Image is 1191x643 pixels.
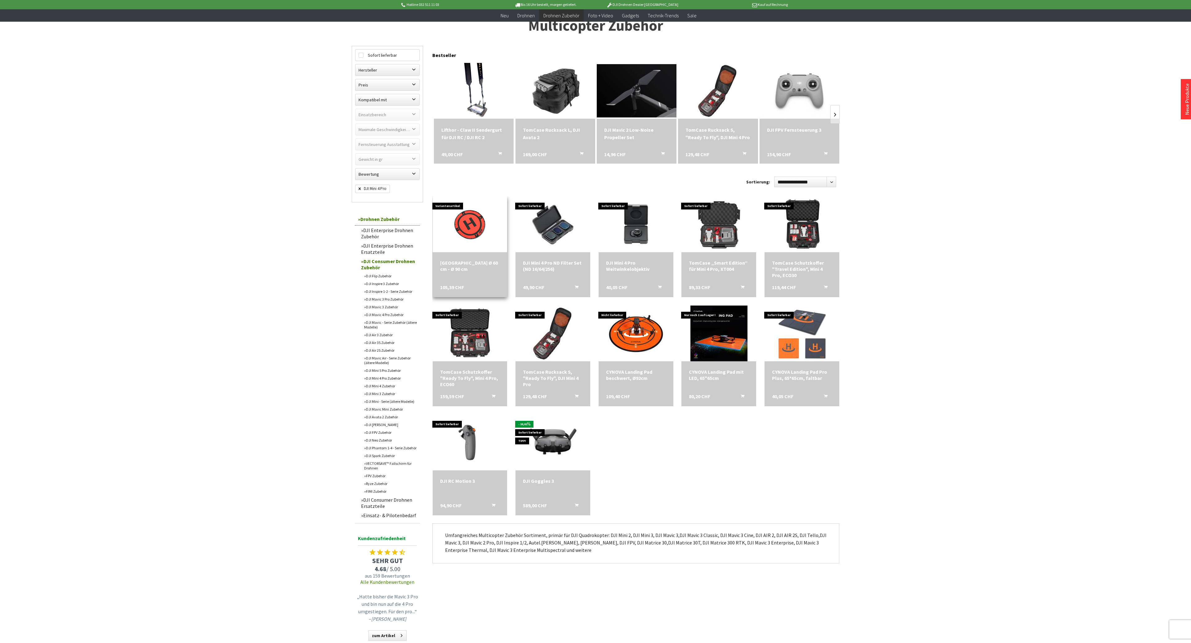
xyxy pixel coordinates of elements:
[484,393,499,401] button: In den Warenkorb
[361,272,420,280] a: DJI Flip Zubehör
[355,94,419,105] label: Kompatibel mit
[567,284,582,292] button: In den Warenkorb
[355,79,419,90] label: Preis
[685,126,750,141] div: TomCase Rucksack S, "Ready To Fly", DJI Mini 4 Pro
[772,260,832,278] div: TomCase Schutzkoffer "Travel Edition", Mini 4 Pro, ECO30
[691,196,747,252] img: TomCase „Smart Edition“ für Mini 4 Pro, XT004
[361,413,420,421] a: DJI Avata 2 Zubehör
[523,502,547,509] span: 589,00 CHF
[453,63,494,119] img: Lifthor - Claw II Sendergurt für DJI RC / DJI RC 2
[358,257,420,272] a: DJI Consumer Drohnen Zubehör
[523,284,544,290] span: 49,90 CHF
[774,196,830,252] img: TomCase Schutzkoffer "Travel Edition", Mini 4 Pro, ECO30
[355,185,390,193] span: DJI Mini 4 Pro
[496,9,513,22] a: Neu
[361,367,420,374] a: DJI Mini 5 Pro Zubehör
[523,369,583,387] div: TomCase Rucksack S, "Ready To Fly", DJI Mini 4 Pro
[361,436,420,444] a: DJI Neo Zubehör
[361,452,420,460] a: DJI Spark Zubehör
[1184,83,1190,115] a: Neue Produkte
[689,284,710,290] span: 89,33 CHF
[355,124,419,135] label: Maximale Geschwindigkeit in km/h
[440,369,500,387] a: TomCase Schutzkoffer "Ready To Fly", Mini 4 Pro, ECO60 159,59 CHF In den Warenkorb
[683,9,701,22] a: Sale
[358,226,420,241] a: DJI Enterprise Drohnen Zubehör
[606,260,666,272] a: DJI Mini 4 Pro Weitwinkelobjektiv 40,05 CHF In den Warenkorb
[539,9,584,22] a: Drohnen Zubehör
[358,495,420,511] a: DJI Consumer Drohnen Ersatzteile
[767,151,791,158] span: 154,90 CHF
[355,565,420,573] span: / 5.00
[517,12,535,19] span: Drohnen
[523,478,583,484] a: DJI Goggles 3 589,00 CHF In den Warenkorb
[361,421,420,429] a: DJI [PERSON_NAME]
[604,126,669,141] div: DJI Mavic 2 Low-Noise Propeller Set
[772,284,796,290] span: 119,44 CHF
[355,556,420,565] span: SEHR GUT
[816,284,831,292] button: In den Warenkorb
[689,260,749,272] div: TomCase „Smart Edition“ für Mini 4 Pro, XT004
[772,260,832,278] a: TomCase Schutzkoffer "Travel Edition", Mini 4 Pro, ECO30 119,44 CHF In den Warenkorb
[355,573,420,579] span: aus 159 Bewertungen
[501,12,509,19] span: Neu
[650,284,665,292] button: In den Warenkorb
[440,284,464,290] span: 105,39 CHF
[691,1,787,8] p: Kauf auf Rechnung
[689,369,749,381] div: CYNOVA Landing Pad mit LED, 65"65cm
[355,169,419,180] label: Bewertung
[361,295,420,303] a: DJI Mavic 3 Pro Zubehör
[518,196,588,252] img: DJI Mini 4 Pro ND Filter Set (ND 16/64/256)
[513,9,539,22] a: Drohnen
[361,382,420,390] a: DJI Mini 4 Zubehör
[567,502,582,510] button: In den Warenkorb
[440,478,500,484] div: DJI RC Motion 3
[360,579,414,585] a: Alle Kundenbewertungen
[441,151,463,158] span: 49,00 CHF
[361,472,420,480] a: FPV Zubehör
[358,534,417,546] span: Kundenzufriedenheit
[355,154,419,165] label: Gewicht in gr
[643,9,683,22] a: Technik-Trends
[440,260,500,272] a: [GEOGRAPHIC_DATA] Ø 60 cm - Ø 90 cm 105,39 CHF
[584,9,618,22] a: Foto + Video
[689,260,749,272] a: TomCase „Smart Edition“ für Mini 4 Pro, XT004 89,33 CHF In den Warenkorb
[604,151,626,158] span: 14,96 CHF
[491,151,506,159] button: In den Warenkorb
[368,630,407,641] a: zum Artikel
[375,565,386,573] span: 4.68
[523,369,583,387] a: TomCase Rucksack S, "Ready To Fly", DJI Mini 4 Pro 129,48 CHF In den Warenkorb
[441,126,506,141] a: Lifthor - Claw II Sendergurt für DJI RC / DJI RC 2 49,00 CHF In den Warenkorb
[604,126,669,141] a: DJI Mavic 2 Low-Noise Propeller Set 14,96 CHF In den Warenkorb
[760,64,839,117] img: DJI FPV Fernsteuerung 3
[690,63,746,119] img: TomCase Rucksack S, "Ready To Fly", DJI Mini 4 Pro
[523,260,583,272] a: DJI Mini 4 Pro ND Filter Set (ND 16/64/256) 49,90 CHF In den Warenkorb
[767,126,832,134] a: DJI FPV Fernsteuerung 3 154,90 CHF In den Warenkorb
[772,393,793,399] span: 40,05 CHF
[648,12,679,19] span: Technik-Trends
[442,196,498,252] img: Hoodman Landeplatz Ø 60 cm - Ø 90 cm
[816,151,831,159] button: In den Warenkorb
[597,64,676,117] img: DJI Mavic 2 Low-Noise Propeller Set
[361,444,420,452] a: DJI Phantom 1-4 - Serie Zubehör
[774,306,830,361] img: CYNOVA Landing Pad Pro Plus, 65*65cm, faltbar
[358,511,420,520] a: Einsatz- & Pilotenbedarf
[355,139,419,150] label: Fernsteuerung Ausstattung
[361,405,420,413] a: DJI Mavic Mini Zubehör
[445,531,827,554] p: Umfangreiches Multicopter Zubehör Sortiment, primär für DJI Quadrokopter: DJI Mini 2, DJI Mini 3,...
[816,393,831,401] button: In den Warenkorb
[685,151,709,158] span: 129,48 CHF
[733,284,748,292] button: In den Warenkorb
[772,369,832,381] div: CYNOVA Landing Pad Pro Plus, 65*65cm, faltbar
[361,346,420,354] a: DJI Air 2S Zubehör
[355,50,419,61] label: Sofort lieferbar
[440,393,464,399] span: 159,59 CHF
[371,616,406,622] em: [PERSON_NAME]
[356,593,418,623] p: „Hatte bisher die Mavic 3 Pro und bin nun auf die 4 Pro umgestiegen. Für den pro...“ –
[442,306,498,361] img: TomCase Schutzkoffer "Ready To Fly", Mini 4 Pro, ECO60
[622,12,639,19] span: Gadgets
[433,418,507,468] img: DJI RC Motion 3
[515,418,590,468] img: DJI Goggles 3
[361,460,420,472] a: VECTORSAVE™ Fallschirm für Drohnen
[606,284,627,290] span: 40,05 CHF
[689,369,749,381] a: CYNOVA Landing Pad mit LED, 65"65cm 80,20 CHF In den Warenkorb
